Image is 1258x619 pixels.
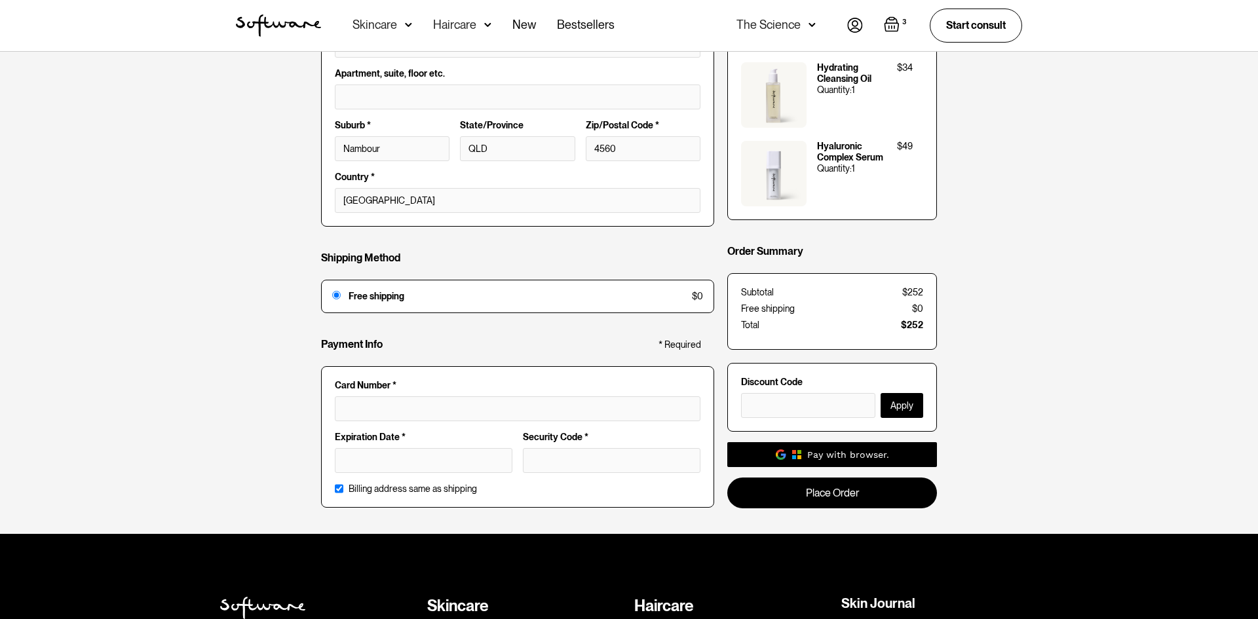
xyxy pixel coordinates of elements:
[427,597,624,616] div: Skincare
[460,120,575,131] label: State/Province
[736,18,801,31] div: The Science
[902,287,923,298] div: $252
[236,14,321,37] img: Software Logo
[741,376,923,387] label: Discount Code
[901,320,923,331] div: $252
[349,483,477,495] label: Billing address same as shipping
[884,16,909,35] a: Open cart containing 3 items
[523,432,700,443] label: Security Code *
[741,303,795,314] div: Free shipping
[852,84,855,95] div: 1
[335,432,512,443] label: Expiration Date *
[817,84,852,95] div: Quantity:
[692,291,703,302] div: $0
[335,120,449,131] label: Suburb *
[900,16,909,28] div: 3
[807,447,889,460] div: Pay with browser.
[321,252,400,264] h4: Shipping Method
[335,380,700,391] label: Card Number *
[817,62,886,84] div: Hydrating Cleansing Oil
[335,172,700,183] label: Country *
[930,9,1022,42] a: Start consult
[484,18,491,31] img: arrow down
[852,162,855,174] div: 1
[343,454,504,465] iframe: Secure expiration date input frame
[897,62,913,73] div: $34
[220,597,305,619] img: Softweare logo
[727,477,937,508] a: Place Order
[531,454,692,465] iframe: Secure CVC input frame
[727,441,937,466] a: Pay with browser.
[332,291,341,299] input: Free shipping$0
[741,320,759,331] div: Total
[809,18,816,31] img: arrow down
[912,303,923,314] div: $0
[405,18,412,31] img: arrow down
[897,141,913,152] div: $49
[658,339,701,350] div: * Required
[349,291,684,302] div: Free shipping
[817,162,852,174] div: Quantity:
[335,68,700,79] label: Apartment, suite, floor etc.
[727,245,803,257] h4: Order Summary
[841,597,915,610] a: Skin Journal
[817,141,886,163] div: Hyaluronic Complex Serum
[881,392,923,417] button: Apply Discount
[353,18,397,31] div: Skincare
[741,287,774,298] div: Subtotal
[236,14,321,37] a: home
[343,402,692,413] iframe: Secure card number input frame
[634,597,831,616] div: Haircare
[433,18,476,31] div: Haircare
[321,338,383,350] h4: Payment Info
[586,120,700,131] label: Zip/Postal Code *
